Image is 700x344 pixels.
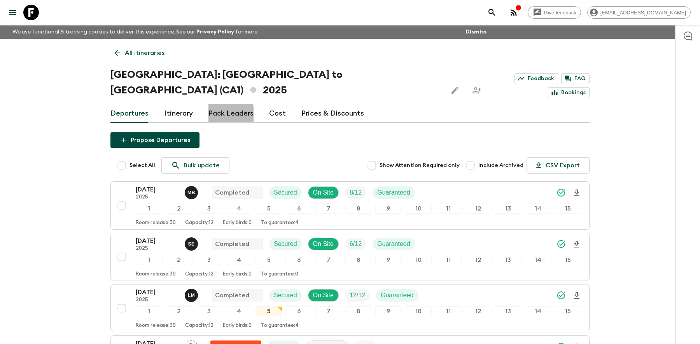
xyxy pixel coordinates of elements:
div: 2 [166,204,192,214]
div: 10 [405,204,432,214]
div: 9 [375,306,402,316]
div: 13 [495,204,521,214]
p: All itineraries [125,48,164,58]
div: 8 [345,255,372,265]
span: Stephen Exler [185,240,199,246]
div: 1 [136,255,163,265]
p: Guaranteed [377,188,410,197]
div: On Site [308,186,339,199]
p: Early birds: 0 [223,323,252,329]
div: 11 [435,306,462,316]
p: 8 / 12 [350,188,362,197]
p: To guarantee: 0 [261,271,298,277]
div: 14 [525,204,551,214]
p: Room release: 30 [136,271,176,277]
div: 6 [285,306,312,316]
p: Secured [274,291,297,300]
div: 11 [435,255,462,265]
p: Secured [274,239,297,249]
div: 7 [315,255,342,265]
div: 10 [405,255,432,265]
p: We use functional & tracking cookies to deliver this experience. See our for more. [9,25,262,39]
span: Share this itinerary [469,82,485,98]
p: On Site [313,188,334,197]
div: 5 [255,306,282,316]
p: To guarantee: 4 [261,323,299,329]
p: Guaranteed [377,239,410,249]
div: Secured [269,238,302,250]
p: 6 / 12 [350,239,362,249]
p: To guarantee: 4 [261,220,299,226]
div: 1 [136,204,163,214]
button: Propose Departures [110,132,199,148]
p: Room release: 30 [136,323,176,329]
button: CSV Export [527,157,590,174]
div: [EMAIL_ADDRESS][DOMAIN_NAME] [587,6,691,19]
div: 1 [136,306,163,316]
div: On Site [308,238,339,250]
p: Guaranteed [381,291,414,300]
a: Feedback [514,73,558,84]
p: [DATE] [136,236,178,246]
span: Lucia Meier [185,291,199,297]
a: FAQ [561,73,590,84]
a: Privacy Policy [196,29,234,35]
p: [DATE] [136,185,178,194]
svg: Download Onboarding [572,240,581,249]
button: search adventures [484,5,500,20]
div: Trip Fill [345,238,366,250]
span: Micaël Bilodeau [185,188,199,195]
svg: Download Onboarding [572,188,581,198]
div: 4 [226,306,252,316]
p: 12 / 12 [350,291,365,300]
div: Secured [269,186,302,199]
div: 12 [465,255,492,265]
span: Include Archived [478,161,523,169]
div: 12 [465,306,492,316]
div: Trip Fill [345,289,370,302]
p: Early birds: 0 [223,271,252,277]
div: 9 [375,204,402,214]
div: 2 [166,306,192,316]
p: Capacity: 12 [185,220,213,226]
p: On Site [313,291,334,300]
button: menu [5,5,20,20]
h1: [GEOGRAPHIC_DATA]: [GEOGRAPHIC_DATA] to [GEOGRAPHIC_DATA] (CA1) 2025 [110,67,441,98]
a: Cost [269,104,286,123]
a: Bookings [548,87,590,98]
p: Capacity: 12 [185,323,213,329]
div: 15 [555,306,581,316]
div: 9 [375,255,402,265]
p: 2025 [136,194,178,200]
div: 2 [166,255,192,265]
p: Completed [215,291,249,300]
div: 13 [495,255,521,265]
div: 8 [345,306,372,316]
div: 11 [435,204,462,214]
div: 14 [525,306,551,316]
p: 2025 [136,246,178,252]
button: Dismiss [464,26,488,37]
a: Itinerary [164,104,193,123]
p: Completed [215,188,249,197]
p: [DATE] [136,288,178,297]
span: [EMAIL_ADDRESS][DOMAIN_NAME] [596,10,690,16]
div: 3 [196,204,222,214]
div: 6 [285,255,312,265]
div: 4 [226,255,252,265]
button: [DATE]2025Lucia MeierCompletedSecuredOn SiteTrip FillGuaranteed123456789101112131415Room release:... [110,284,590,332]
div: 6 [285,204,312,214]
p: On Site [313,239,334,249]
div: 8 [345,204,372,214]
div: 5 [255,255,282,265]
button: [DATE]2025Stephen ExlerCompletedSecuredOn SiteTrip FillGuaranteed123456789101112131415Room releas... [110,233,590,281]
div: 3 [196,306,222,316]
svg: Download Onboarding [572,291,581,300]
p: Capacity: 12 [185,271,213,277]
p: Bulk update [184,161,220,170]
div: 3 [196,255,222,265]
div: 12 [465,204,492,214]
p: Early birds: 0 [223,220,252,226]
span: Select All [129,161,155,169]
div: 13 [495,306,521,316]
